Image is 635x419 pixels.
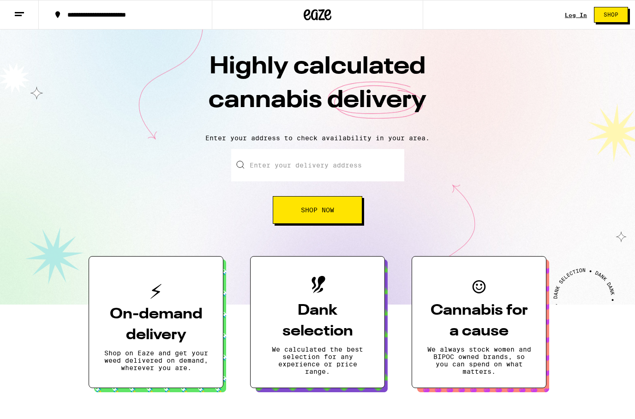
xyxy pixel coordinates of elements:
[412,256,546,388] button: Cannabis for a causeWe always stock women and BIPOC owned brands, so you can spend on what matters.
[587,7,635,23] a: Shop
[9,134,626,142] p: Enter your address to check availability in your area.
[427,346,531,375] p: We always stock women and BIPOC owned brands, so you can spend on what matters.
[156,50,479,127] h1: Highly calculated cannabis delivery
[604,12,618,18] span: Shop
[265,346,370,375] p: We calculated the best selection for any experience or price range.
[565,12,587,18] a: Log In
[104,304,208,346] h3: On-demand delivery
[301,207,334,213] span: Shop Now
[594,7,628,23] button: Shop
[231,149,404,181] input: Enter your delivery address
[273,196,362,224] button: Shop Now
[104,349,208,371] p: Shop on Eaze and get your weed delivered on demand, wherever you are.
[265,300,370,342] h3: Dank selection
[427,300,531,342] h3: Cannabis for a cause
[89,256,223,388] button: On-demand deliveryShop on Eaze and get your weed delivered on demand, wherever you are.
[250,256,385,388] button: Dank selectionWe calculated the best selection for any experience or price range.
